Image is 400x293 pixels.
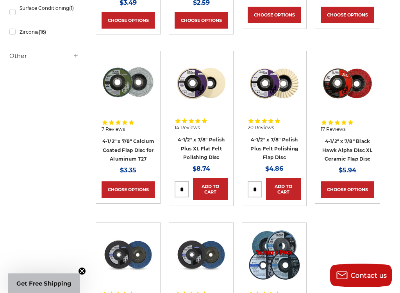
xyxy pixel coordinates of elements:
[351,272,387,279] span: Contact us
[8,273,80,293] div: Get Free ShippingClose teaser
[321,181,374,198] a: Choose Options
[321,127,346,132] span: 17 Reviews
[248,57,301,110] img: buffing and polishing felt flap disc
[175,12,228,29] a: Choose Options
[9,51,79,61] h5: Other
[178,137,225,160] a: 4-1/2" x 7/8" Polish Plus XL Flat Felt Polishing Disc
[265,165,283,172] span: $4.86
[193,178,228,200] a: Add to Cart
[78,267,86,275] button: Close teaser
[39,29,46,35] span: (16)
[102,228,155,282] img: 7" x 7/8" Black Hawk Zirconia Flap Disc T29
[102,138,154,162] a: 4-1/2" x 7/8" Calcium Coated Flap Disc for Aluminum T27
[120,166,136,174] span: $3.35
[321,57,374,110] img: 4.5" BHA Alpha Disc
[322,138,373,162] a: 4-1/2" x 7/8" Black Hawk Alpha Disc XL Ceramic Flap Disc
[175,125,200,130] span: 14 Reviews
[248,7,301,23] a: Choose Options
[321,7,374,23] a: Choose Options
[330,264,392,287] button: Contact us
[250,137,298,160] a: 4-1/2" x 7/8" Polish Plus Felt Polishing Flap Disc
[248,125,274,130] span: 20 Reviews
[102,57,155,110] img: BHA 4-1/2" x 7/8" Aluminum Flap Disc
[9,1,79,23] a: Surface Conditioning
[102,127,125,132] span: 7 Reviews
[9,25,79,39] a: Zirconia
[175,57,228,110] img: 4.5 inch extra thick felt disc
[339,166,356,174] span: $5.94
[175,228,228,282] img: 7 inch Zirconia flap disc
[248,228,301,282] img: Black Hawk Variety (5 Cutting, 1 Grinding & 2 Flap Discs)
[69,5,74,11] span: (1)
[102,12,155,29] a: Choose Options
[16,280,71,287] span: Get Free Shipping
[266,178,301,200] a: Add to Cart
[102,181,155,198] a: Choose Options
[193,165,210,172] span: $8.74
